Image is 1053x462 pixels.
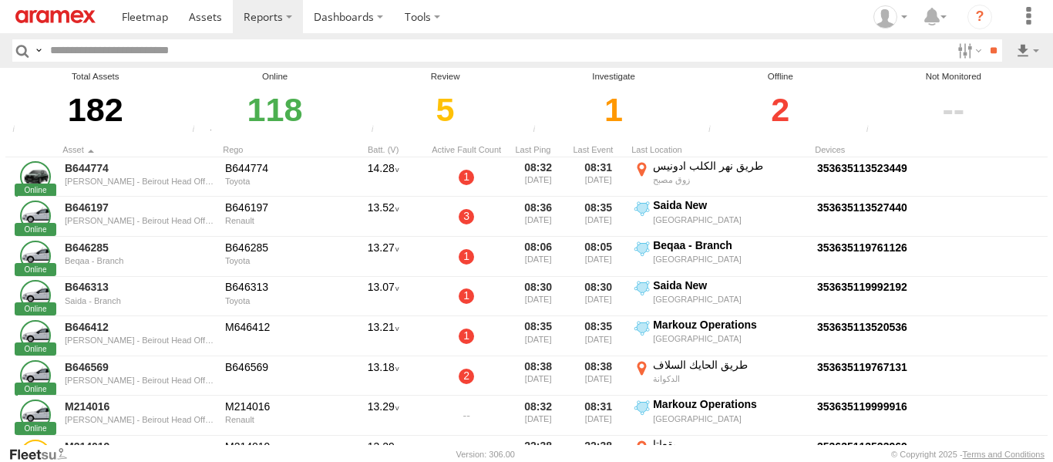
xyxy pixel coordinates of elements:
[345,238,422,275] div: 13.27
[817,281,907,293] a: Click to View Device Details
[459,249,474,265] a: 1
[459,288,474,304] a: 1
[1014,39,1041,62] label: Export results as...
[187,83,362,137] div: Click to filter by Online
[345,318,422,355] div: 13.21
[653,278,806,292] div: Saida New
[345,159,422,196] div: 14.28
[225,320,336,334] div: M646412
[345,278,422,315] div: 13.07
[704,70,857,83] div: Offline
[571,358,625,395] div: 08:38 [DATE]
[225,216,336,225] div: Renault
[225,241,336,255] div: B646285
[511,318,565,355] div: 08:35 [DATE]
[653,437,806,451] div: بقعاتا
[65,177,214,186] div: [PERSON_NAME] - Beirout Head Office
[817,400,907,413] a: Click to View Device Details
[817,321,907,333] a: Click to View Device Details
[631,318,809,355] label: Click to View Event Location
[32,39,45,62] label: Search Query
[225,201,336,214] div: B646197
[8,70,183,83] div: Total Assets
[65,440,214,454] a: M214019
[225,256,336,265] div: Toyota
[631,159,809,196] label: Click to View Event Location
[571,318,625,355] div: 08:35 [DATE]
[8,447,79,462] a: Visit our Website
[571,278,625,315] div: 08:30 [DATE]
[511,159,565,196] div: 08:32 [DATE]
[8,125,31,137] div: Total number of Enabled and Paused Assets
[868,5,913,29] div: Mazen Siblini
[631,238,809,275] label: Click to View Event Location
[65,320,214,334] a: B646412
[528,83,699,137] div: Click to filter by Investigate
[653,174,806,185] div: زوق مصبح
[653,333,806,344] div: [GEOGRAPHIC_DATA]
[571,198,625,235] div: 08:35 [DATE]
[511,198,565,235] div: 08:36 [DATE]
[65,415,214,424] div: [PERSON_NAME] - Beirout Head Office
[951,39,984,62] label: Search Filter Options
[963,450,1045,459] a: Terms and Conditions
[65,296,214,305] div: Saida - Branch
[65,280,214,294] a: B646313
[367,83,524,137] div: Click to filter by Review
[65,241,214,255] a: B646285
[817,201,907,214] a: Click to View Device Details
[862,70,1045,83] div: Not Monitored
[428,144,505,155] div: Active Fault Count
[65,216,214,225] div: [PERSON_NAME] - Beirout Head Office
[225,360,336,374] div: B646569
[528,125,551,137] div: Assets that have not communicated with the server in the last 24hrs
[653,318,806,332] div: Markouz Operations
[815,144,969,155] div: Devices
[65,360,214,374] a: B646569
[817,162,907,174] a: Click to View Device Details
[653,198,806,212] div: Saida New
[511,358,565,395] div: 08:38 [DATE]
[225,177,336,186] div: Toyota
[653,373,806,384] div: الدكوانة
[891,450,1045,459] div: © Copyright 2025 -
[511,238,565,275] div: 08:06 [DATE]
[15,10,96,23] img: aramex-logo.svg
[20,280,51,311] a: Click to View Asset Details
[967,5,992,29] i: ?
[653,358,806,372] div: طريق الحايك السلاف
[223,144,338,155] div: Click to Sort
[20,201,51,231] a: Click to View Asset Details
[862,83,1045,137] div: Click to filter by Not Monitored
[653,294,806,305] div: [GEOGRAPHIC_DATA]
[65,256,214,265] div: Beqaa - Branch
[65,201,214,214] a: B646197
[653,214,806,225] div: [GEOGRAPHIC_DATA]
[653,397,806,411] div: Markouz Operations
[862,125,885,137] div: The health of these assets types is not monitored.
[571,397,625,434] div: 08:31 [DATE]
[631,144,809,155] div: Last Location
[65,376,214,385] div: [PERSON_NAME] - Beirout Head Office
[65,400,214,413] a: M214016
[20,320,51,351] a: Click to View Asset Details
[459,369,474,384] a: 2
[528,70,699,83] div: Investigate
[817,361,907,373] a: Click to View Device Details
[653,413,806,424] div: [GEOGRAPHIC_DATA]
[459,209,474,224] a: 3
[225,400,336,413] div: M214016
[459,170,474,185] a: 1
[817,241,907,254] a: Click to View Device Details
[631,397,809,434] label: Click to View Event Location
[631,358,809,395] label: Click to View Event Location
[62,144,217,155] div: Click to Sort
[704,83,857,137] div: Click to filter by Offline
[345,358,422,395] div: 13.18
[459,329,474,344] a: 1
[704,125,727,137] div: Assets that have not communicated at least once with the server in the last 48hrs
[225,440,336,454] div: M214019
[631,198,809,235] label: Click to View Event Location
[20,161,51,192] a: Click to View Asset Details
[65,336,214,345] div: [PERSON_NAME] - Beirout Head Office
